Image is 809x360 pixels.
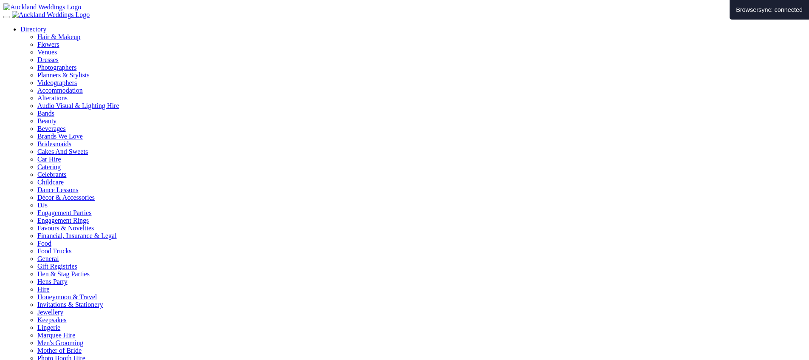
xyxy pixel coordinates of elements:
[20,26,46,33] a: Directory
[37,240,51,247] a: Food
[37,102,119,109] a: Audio Visual & Lighting Hire
[37,79,806,87] a: Videographers
[37,324,60,331] a: Lingerie
[37,171,66,178] a: Celebrants
[37,347,82,354] a: Mother of Bride
[37,263,77,270] a: Gift Registries
[37,87,83,94] a: Accommodation
[37,247,71,255] a: Food Trucks
[37,33,806,41] a: Hair & Makeup
[37,41,806,48] a: Flowers
[37,270,90,278] a: Hen & Stag Parties
[37,186,78,193] a: Dance Lessons
[37,156,61,163] a: Car Hire
[3,16,10,18] button: Menu
[37,163,61,170] a: Catering
[37,286,49,293] a: Hire
[37,94,68,102] a: Alterations
[37,56,806,64] a: Dresses
[37,148,88,155] a: Cakes And Sweets
[37,301,103,308] a: Invitations & Stationery
[37,224,94,232] a: Favours & Novelties
[37,194,95,201] a: Décor & Accessories
[37,293,97,300] a: Honeymoon & Travel
[37,217,89,224] a: Engagement Rings
[37,339,83,346] a: Men's Grooming
[37,332,75,339] a: Marquee Hire
[37,71,806,79] a: Planners & Stylists
[37,278,68,285] a: Hens Party
[37,117,56,125] a: Beauty
[37,309,63,316] a: Jewellery
[12,11,90,19] img: Auckland Weddings Logo
[37,255,59,262] a: General
[37,64,806,71] a: Photographers
[37,110,54,117] a: Bands
[37,140,71,147] a: Bridesmaids
[37,179,64,186] a: Childcare
[37,232,117,239] a: Financial, Insurance & Legal
[37,125,66,132] a: Beverages
[3,3,81,11] img: Auckland Weddings Logo
[37,48,806,56] a: Venues
[37,316,66,323] a: Keepsakes
[37,209,92,216] a: Engagement Parties
[37,133,83,140] a: Brands We Love
[37,201,48,209] a: DJs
